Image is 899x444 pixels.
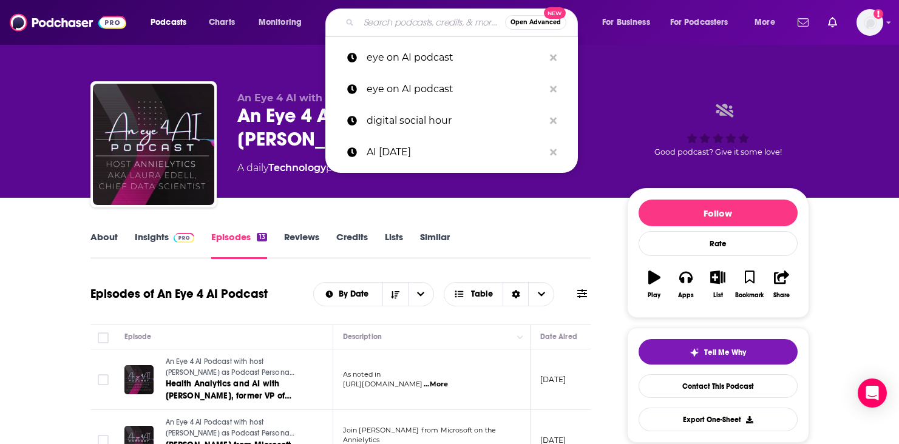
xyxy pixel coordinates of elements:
[540,329,577,344] div: Date Aired
[367,42,544,73] p: eye on AI podcast
[367,136,544,168] p: AI TODAY
[90,231,118,259] a: About
[857,9,883,36] span: Logged in as mckenziesemrau
[90,286,268,301] h1: Episodes of An Eye 4 AI Podcast
[713,292,723,299] div: List
[237,92,576,104] span: An Eye 4 AI with [PERSON_NAME] as Podcast Persona Annielytics
[670,263,702,306] button: Apps
[325,42,578,73] a: eye on AI podcast
[343,329,382,344] div: Description
[690,348,699,357] img: tell me why sparkle
[257,233,266,241] div: 13
[874,9,883,19] svg: Add a profile image
[284,231,319,259] a: Reviews
[250,13,317,32] button: open menu
[339,290,373,298] span: By Date
[325,73,578,105] a: eye on AI podcast
[702,263,733,306] button: List
[174,233,195,243] img: Podchaser Pro
[325,105,578,136] a: digital social hour
[314,290,382,298] button: open menu
[755,14,775,31] span: More
[639,408,798,431] button: Export One-Sheet
[10,11,126,34] img: Podchaser - Follow, Share and Rate Podcasts
[857,9,883,36] button: Show profile menu
[166,357,311,378] a: An Eye 4 AI Podcast with host [PERSON_NAME] as Podcast Persona Annielytics
[166,378,292,413] span: Health Analytics and AI with [PERSON_NAME], former VP of Utilization & Revenue, KenSci
[639,200,798,226] button: Follow
[765,263,797,306] button: Share
[201,13,242,32] a: Charts
[678,292,694,299] div: Apps
[639,374,798,398] a: Contact This Podcast
[704,348,746,357] span: Tell Me Why
[343,370,381,378] span: As noted in
[268,162,326,173] a: Technology
[746,13,790,32] button: open menu
[734,263,765,306] button: Bookmark
[142,13,202,32] button: open menu
[823,12,842,33] a: Show notifications dropdown
[259,14,302,31] span: Monitoring
[639,339,798,365] button: tell me why sparkleTell Me Why
[773,292,790,299] div: Share
[639,231,798,256] div: Rate
[511,19,561,25] span: Open Advanced
[858,378,887,408] div: Open Intercom Messenger
[654,147,782,156] span: Good podcast? Give it some love!
[627,92,809,167] div: Good podcast? Give it some love!
[662,13,746,32] button: open menu
[503,283,528,306] div: Sort Direction
[544,7,566,19] span: New
[382,283,408,306] button: Sort Direction
[98,374,109,385] span: Toggle select row
[336,231,368,259] a: Credits
[367,73,544,105] p: eye on AI podcast
[594,13,665,32] button: open menu
[408,283,433,306] button: open menu
[337,8,589,36] div: Search podcasts, credits, & more...
[124,329,152,344] div: Episode
[151,14,186,31] span: Podcasts
[670,14,728,31] span: For Podcasters
[367,105,544,136] p: digital social hour
[648,292,660,299] div: Play
[424,380,448,389] span: ...More
[209,14,235,31] span: Charts
[93,84,214,205] img: An Eye 4 AI Podcast with host Laura Edell as Podcast Persona Annielytics
[471,290,493,298] span: Table
[313,282,434,306] h2: Choose List sort
[602,14,650,31] span: For Business
[639,263,670,306] button: Play
[211,231,266,259] a: Episodes13
[857,9,883,36] img: User Profile
[420,231,450,259] a: Similar
[385,231,403,259] a: Lists
[444,282,555,306] button: Choose View
[166,417,311,439] a: An Eye 4 AI Podcast with host [PERSON_NAME] as Podcast Persona Annielytics
[166,378,311,402] a: Health Analytics and AI with [PERSON_NAME], former VP of Utilization & Revenue, KenSci
[325,136,578,168] a: AI [DATE]
[735,292,764,299] div: Bookmark
[166,357,294,387] span: An Eye 4 AI Podcast with host [PERSON_NAME] as Podcast Persona Annielytics
[505,15,566,30] button: Open AdvancedNew
[359,13,505,32] input: Search podcasts, credits, & more...
[343,380,423,388] span: [URL][DOMAIN_NAME]
[135,231,195,259] a: InsightsPodchaser Pro
[513,330,528,345] button: Column Actions
[793,12,813,33] a: Show notifications dropdown
[540,374,566,385] p: [DATE]
[237,161,365,175] div: A daily podcast
[343,426,497,444] span: Join [PERSON_NAME] from Microsoft on the Annielytics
